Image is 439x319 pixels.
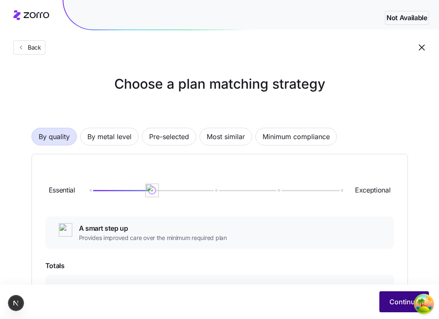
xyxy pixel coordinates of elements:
[415,295,432,312] button: Open Tanstack query devtools
[389,297,419,307] span: Continue
[79,234,227,242] span: Provides improved care over the minimum required plan
[80,128,139,145] button: By metal level
[13,40,45,55] button: Back
[255,128,337,145] button: Minimum compliance
[22,74,417,94] h1: Choose a plan matching strategy
[386,13,427,23] span: Not Available
[39,128,70,145] span: By quality
[207,128,245,145] span: Most similar
[87,128,131,145] span: By metal level
[355,185,390,195] span: Exceptional
[79,223,227,234] span: A smart step up
[200,128,252,145] button: Most similar
[45,261,394,271] span: Totals
[263,128,330,145] span: Minimum compliance
[142,128,196,145] button: Pre-selected
[379,291,429,312] button: Continue
[24,43,41,52] span: Back
[145,184,159,197] img: ai-icon.png
[59,223,72,237] img: ai-icon.png
[149,128,189,145] span: Pre-selected
[49,185,75,195] span: Essential
[32,128,77,145] button: By quality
